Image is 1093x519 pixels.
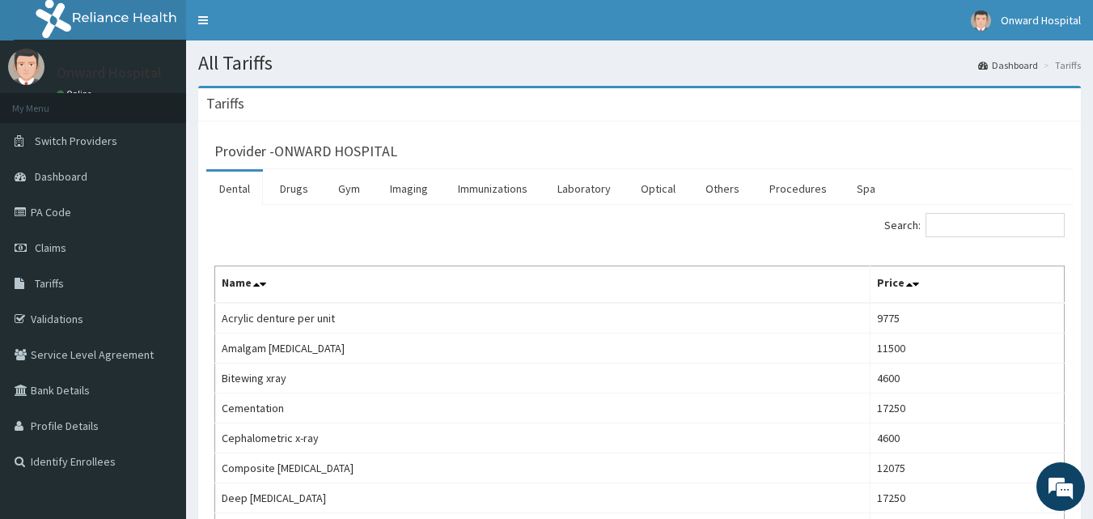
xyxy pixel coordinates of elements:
h3: Tariffs [206,96,244,111]
h1: All Tariffs [198,53,1081,74]
td: 9775 [870,303,1064,334]
td: Acrylic denture per unit [215,303,871,334]
p: Onward Hospital [57,66,162,80]
img: User Image [971,11,991,31]
td: Deep [MEDICAL_DATA] [215,483,871,513]
td: Amalgam [MEDICAL_DATA] [215,334,871,364]
a: Dashboard [978,58,1038,72]
a: Laboratory [544,172,624,206]
td: 4600 [870,423,1064,453]
th: Price [870,266,1064,304]
a: Procedures [756,172,840,206]
a: Dental [206,172,263,206]
label: Search: [884,213,1065,237]
span: Onward Hospital [1001,13,1081,28]
a: Spa [844,172,888,206]
a: Gym [325,172,373,206]
h3: Provider - ONWARD HOSPITAL [214,144,397,159]
img: User Image [8,49,44,85]
span: Tariffs [35,276,64,291]
td: 4600 [870,364,1064,394]
td: Cementation [215,394,871,423]
td: 12075 [870,453,1064,483]
td: Composite [MEDICAL_DATA] [215,453,871,483]
a: Imaging [377,172,441,206]
td: Cephalometric x-ray [215,423,871,453]
a: Drugs [267,172,321,206]
th: Name [215,266,871,304]
a: Optical [628,172,688,206]
span: Dashboard [35,169,87,184]
li: Tariffs [1040,58,1081,72]
a: Others [693,172,752,206]
input: Search: [926,213,1065,237]
a: Immunizations [445,172,540,206]
span: Claims [35,240,66,255]
span: Switch Providers [35,134,117,148]
td: 17250 [870,483,1064,513]
td: Bitewing xray [215,364,871,394]
a: Online [57,88,95,100]
td: 11500 [870,334,1064,364]
td: 17250 [870,394,1064,423]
